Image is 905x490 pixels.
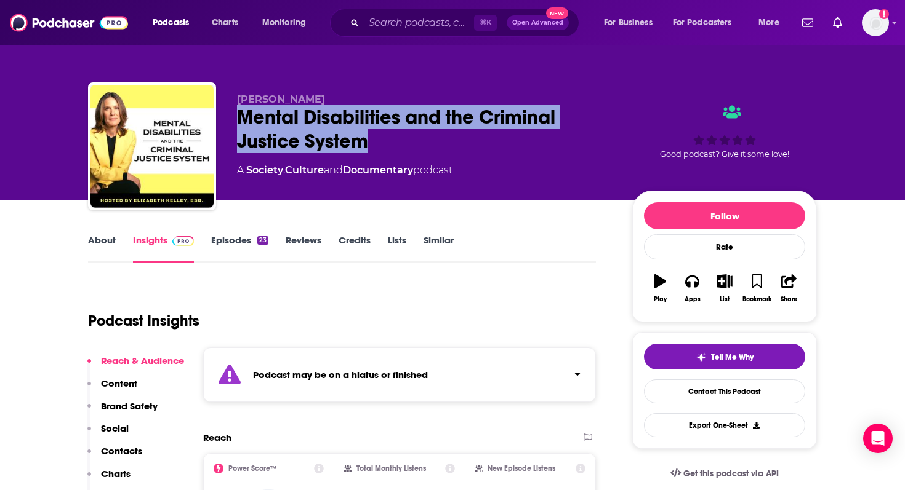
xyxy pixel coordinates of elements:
[644,413,805,437] button: Export One-Sheet
[257,236,268,245] div: 23
[696,352,706,362] img: tell me why sparkle
[283,164,285,176] span: ,
[153,14,189,31] span: Podcasts
[101,355,184,366] p: Reach & Audience
[644,266,676,310] button: Play
[101,422,129,434] p: Social
[797,12,818,33] a: Show notifications dropdown
[879,9,889,19] svg: Add a profile image
[87,422,129,445] button: Social
[488,464,555,473] h2: New Episode Listens
[88,312,199,330] h1: Podcast Insights
[228,464,276,473] h2: Power Score™
[711,352,754,362] span: Tell Me Why
[773,266,805,310] button: Share
[133,234,194,263] a: InsightsPodchaser Pro
[660,149,789,159] span: Good podcast? Give it some love!
[356,464,426,473] h2: Total Monthly Listens
[364,13,474,33] input: Search podcasts, credits, & more...
[87,445,142,468] button: Contacts
[546,7,568,19] span: New
[101,400,158,412] p: Brand Safety
[644,202,805,229] button: Follow
[286,234,321,263] a: Reviews
[644,344,805,369] button: tell me why sparkleTell Me Why
[644,379,805,403] a: Contact This Podcast
[424,234,454,263] a: Similar
[661,459,789,489] a: Get this podcast via API
[862,9,889,36] button: Show profile menu
[474,15,497,31] span: ⌘ K
[709,266,741,310] button: List
[172,236,194,246] img: Podchaser Pro
[339,234,371,263] a: Credits
[632,93,817,170] div: Good podcast? Give it some love!
[101,377,137,389] p: Content
[862,9,889,36] img: User Profile
[665,13,750,33] button: open menu
[204,13,246,33] a: Charts
[343,164,413,176] a: Documentary
[654,296,667,303] div: Play
[683,468,779,479] span: Get this podcast via API
[90,85,214,208] img: Mental Disabilities and the Criminal Justice System
[685,296,701,303] div: Apps
[324,164,343,176] span: and
[507,15,569,30] button: Open AdvancedNew
[750,13,795,33] button: open menu
[604,14,653,31] span: For Business
[758,14,779,31] span: More
[388,234,406,263] a: Lists
[676,266,708,310] button: Apps
[10,11,128,34] img: Podchaser - Follow, Share and Rate Podcasts
[862,9,889,36] span: Logged in as BogaardsPR
[144,13,205,33] button: open menu
[87,400,158,423] button: Brand Safety
[211,234,268,263] a: Episodes23
[512,20,563,26] span: Open Advanced
[253,369,428,381] strong: Podcast may be on a hiatus or finished
[203,432,231,443] h2: Reach
[203,347,596,402] section: Click to expand status details
[828,12,847,33] a: Show notifications dropdown
[863,424,893,453] div: Open Intercom Messenger
[237,163,452,178] div: A podcast
[212,14,238,31] span: Charts
[87,377,137,400] button: Content
[720,296,730,303] div: List
[742,296,771,303] div: Bookmark
[673,14,732,31] span: For Podcasters
[87,355,184,377] button: Reach & Audience
[741,266,773,310] button: Bookmark
[781,296,797,303] div: Share
[342,9,591,37] div: Search podcasts, credits, & more...
[644,234,805,259] div: Rate
[246,164,283,176] a: Society
[254,13,322,33] button: open menu
[101,468,131,480] p: Charts
[237,93,325,105] span: [PERSON_NAME]
[262,14,306,31] span: Monitoring
[101,445,142,457] p: Contacts
[285,164,324,176] a: Culture
[595,13,668,33] button: open menu
[88,234,116,263] a: About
